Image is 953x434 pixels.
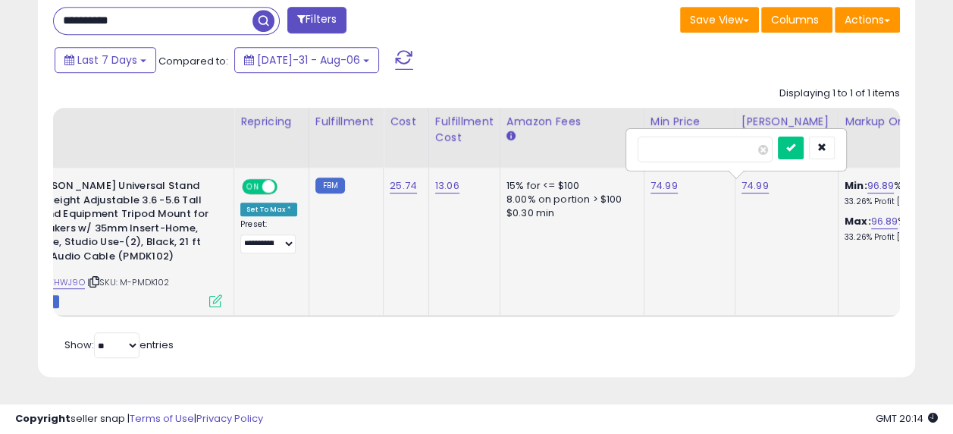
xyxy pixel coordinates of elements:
span: Compared to: [158,54,228,68]
span: 2025-08-14 20:14 GMT [876,411,938,426]
a: 96.89 [867,178,895,193]
a: 74.99 [741,178,769,193]
button: Actions [835,7,900,33]
a: 13.06 [435,178,459,193]
div: Preset: [240,219,297,253]
div: Min Price [650,114,729,130]
a: 74.99 [650,178,678,193]
span: ON [243,181,262,193]
span: Last 7 Days [77,52,137,68]
button: Last 7 Days [55,47,156,73]
div: 15% for <= $100 [506,179,632,193]
div: $0.30 min [506,206,632,220]
b: Min: [845,178,867,193]
span: Show: entries [64,338,174,352]
small: Amazon Fees. [506,130,516,143]
strong: Copyright [15,411,71,426]
button: Columns [761,7,832,33]
div: Set To Max * [240,203,297,216]
button: Filters [287,7,346,33]
a: B000EHWJ9O [26,276,85,289]
a: 96.89 [871,214,898,229]
div: Fulfillment Cost [435,114,494,146]
b: [PERSON_NAME] Universal Stand Kit-Height Adjustable 3.6 -5.6 Tall Sound Equipment Tripod Mount fo... [28,179,212,267]
span: [DATE]-31 - Aug-06 [257,52,360,68]
div: Displaying 1 to 1 of 1 items [779,86,900,101]
div: Repricing [240,114,303,130]
div: [PERSON_NAME] [741,114,832,130]
span: OFF [275,181,299,193]
span: Columns [771,12,819,27]
a: Privacy Policy [196,411,263,426]
div: Fulfillment [315,114,377,130]
button: [DATE]-31 - Aug-06 [234,47,379,73]
a: Terms of Use [130,411,194,426]
small: FBM [315,178,345,193]
div: seller snap | | [15,412,263,426]
button: Save View [680,7,759,33]
b: Max: [845,214,871,228]
div: Cost [390,114,422,130]
div: Amazon Fees [506,114,638,130]
div: 8.00% on portion > $100 [506,193,632,206]
a: 25.74 [390,178,417,193]
span: | SKU: M-PMDK102 [87,276,170,288]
